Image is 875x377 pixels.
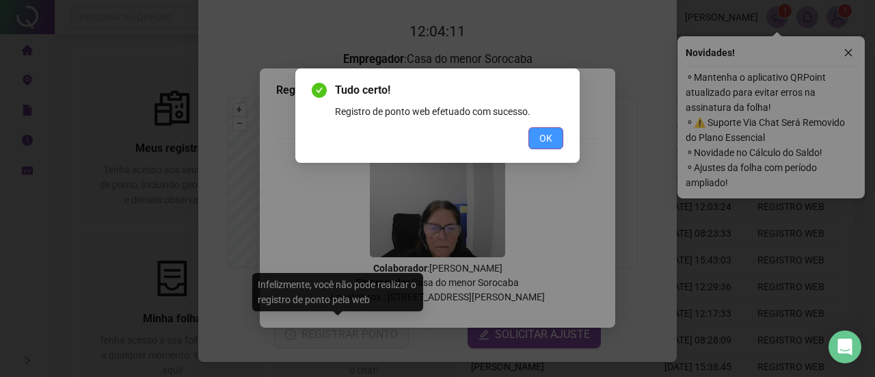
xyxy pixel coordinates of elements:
[528,127,563,149] button: OK
[335,104,563,119] div: Registro de ponto web efetuado com sucesso.
[335,82,563,99] span: Tudo certo!
[539,131,552,146] span: OK
[312,83,327,98] span: check-circle
[829,330,861,363] div: Open Intercom Messenger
